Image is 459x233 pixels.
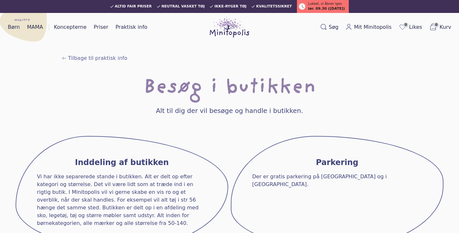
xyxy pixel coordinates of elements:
a: 0Likes [396,22,425,33]
span: Neutral vasket tøj [161,5,205,8]
span: lør. 09.30 ([DATE]) [308,6,345,12]
h3: Parkering [316,157,359,168]
h4: Alt til dig der vil besøge og handle i butikken. [156,106,303,115]
span: Ikke-ryger tøj [214,5,246,8]
h3: Inddeling af butikken [75,157,169,168]
span: Kvalitetssikret [256,5,292,8]
span: Der er gratis parkering på [GEOGRAPHIC_DATA] og i [GEOGRAPHIC_DATA]. [252,173,422,188]
a: Priser [91,22,111,32]
span: Lukket, vi åbner igen [308,1,342,6]
span: Likes [409,23,422,31]
a: Mit Minitopolis [343,22,394,32]
span: Mit Minitopolis [354,23,392,31]
span: Vi har ikke separerede stande i butikken. Alt er delt op efter kategori og størrelse. Det vil vær... [37,173,207,227]
img: Minitopolis logo [210,17,249,38]
a: Tilbage til praktisk info [62,54,127,62]
a: Praktisk info [113,22,150,32]
span: Kurv [440,23,451,31]
span: Tilbage til praktisk info [68,54,127,62]
a: MAMA [24,22,46,32]
span: 0 [434,22,439,28]
a: Koncepterne [51,22,89,32]
a: Børn [5,22,22,32]
button: Søg [318,22,341,32]
span: Søg [329,23,338,31]
span: 0 [403,22,408,28]
button: 0Kurv [427,22,454,33]
span: Altid fair priser [115,5,152,8]
h1: Besøg i butikken [143,78,316,98]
